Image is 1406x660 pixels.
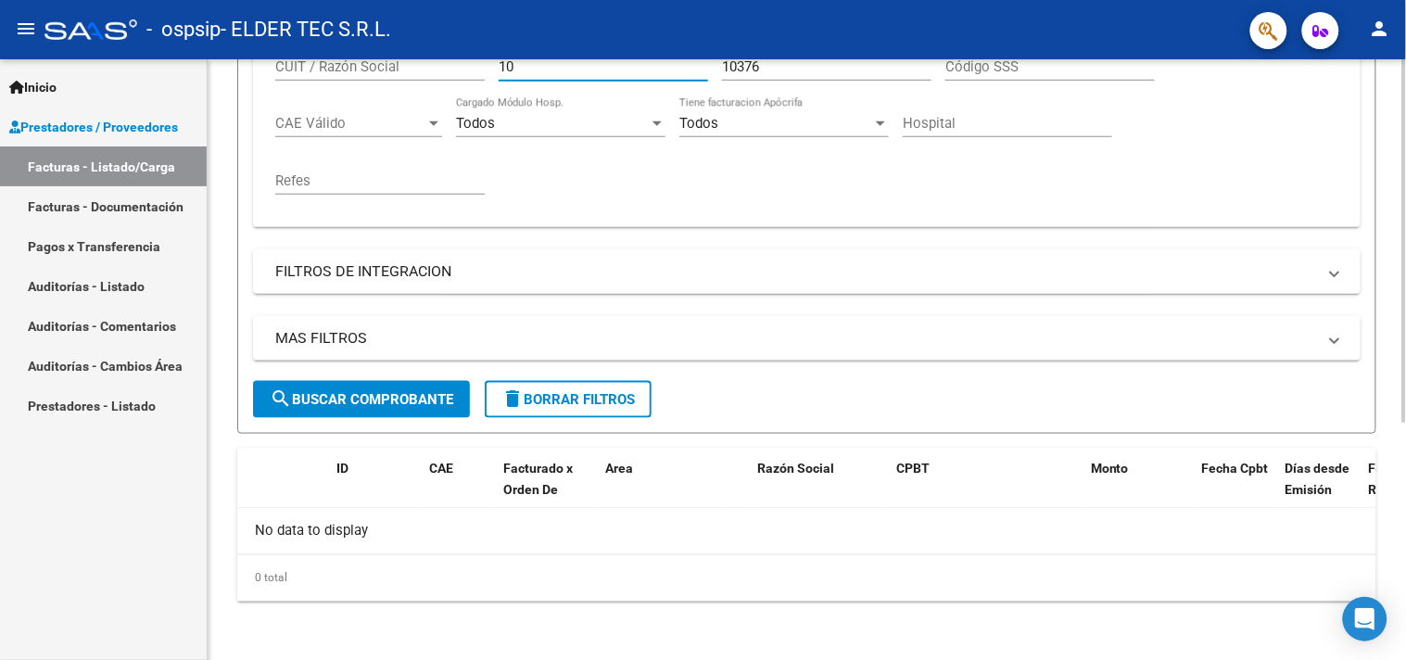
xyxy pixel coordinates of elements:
[429,461,453,476] span: CAE
[237,508,1376,554] div: No data to display
[501,391,635,408] span: Borrar Filtros
[456,115,495,132] span: Todos
[1278,449,1362,530] datatable-header-cell: Días desde Emisión
[1195,449,1278,530] datatable-header-cell: Fecha Cpbt
[503,461,573,497] span: Facturado x Orden De
[422,449,496,530] datatable-header-cell: CAE
[275,328,1316,349] mat-panel-title: MAS FILTROS
[679,115,718,132] span: Todos
[329,449,422,530] datatable-header-cell: ID
[501,387,524,410] mat-icon: delete
[221,9,391,50] span: - ELDER TEC S.R.L.
[889,449,1083,530] datatable-header-cell: CPBT
[485,381,652,418] button: Borrar Filtros
[757,461,834,476] span: Razón Social
[253,249,1361,294] mat-expansion-panel-header: FILTROS DE INTEGRACION
[1343,597,1387,641] div: Open Intercom Messenger
[598,449,723,530] datatable-header-cell: Area
[270,387,292,410] mat-icon: search
[336,461,348,476] span: ID
[15,18,37,40] mat-icon: menu
[146,9,221,50] span: - ospsip
[1286,461,1350,497] span: Días desde Emisión
[9,117,178,137] span: Prestadores / Proveedores
[270,391,453,408] span: Buscar Comprobante
[237,555,1376,602] div: 0 total
[9,77,57,97] span: Inicio
[605,461,633,476] span: Area
[1369,18,1391,40] mat-icon: person
[896,461,930,476] span: CPBT
[275,261,1316,282] mat-panel-title: FILTROS DE INTEGRACION
[1091,461,1129,476] span: Monto
[750,449,889,530] datatable-header-cell: Razón Social
[1083,449,1195,530] datatable-header-cell: Monto
[275,115,425,132] span: CAE Válido
[253,316,1361,361] mat-expansion-panel-header: MAS FILTROS
[253,381,470,418] button: Buscar Comprobante
[1202,461,1269,476] span: Fecha Cpbt
[496,449,598,530] datatable-header-cell: Facturado x Orden De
